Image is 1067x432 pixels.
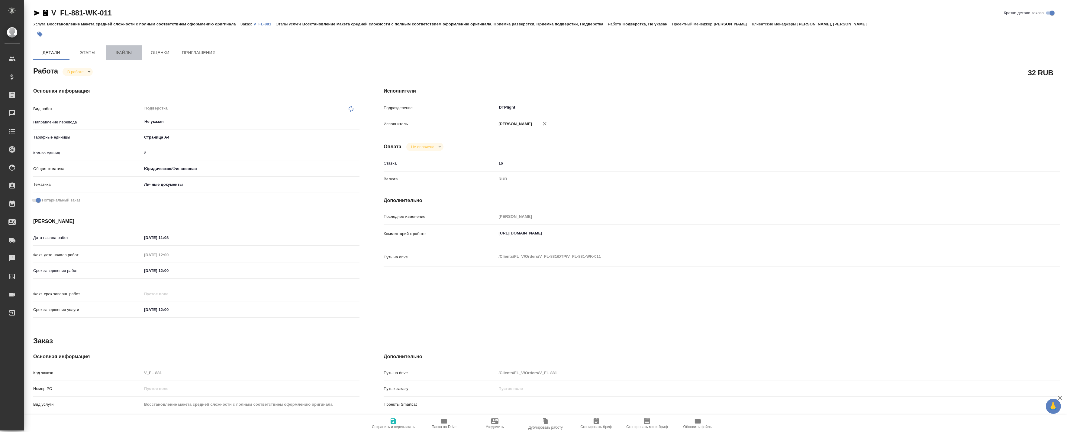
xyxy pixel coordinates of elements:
[142,368,359,377] input: Пустое поле
[63,68,93,76] div: В работе
[33,87,359,95] h4: Основная информация
[73,49,102,57] span: Этапы
[33,386,142,392] p: Номер РО
[384,231,496,237] p: Комментарий к работе
[66,69,85,74] button: В работе
[486,425,504,429] span: Уведомить
[33,22,47,26] p: Услуга
[33,106,142,112] p: Вид работ
[432,425,456,429] span: Папка на Drive
[142,164,359,174] div: Юридическая/Финансовая
[146,49,175,57] span: Оценки
[384,353,1060,360] h4: Дополнительно
[752,22,798,26] p: Клиентские менеджеры
[33,235,142,241] p: Дата начала работ
[1028,67,1053,78] h2: 32 RUB
[626,425,668,429] span: Скопировать мини-бриф
[520,415,571,432] button: Дублировать работу
[496,121,532,127] p: [PERSON_NAME]
[356,121,357,122] button: Open
[384,386,496,392] p: Путь к заказу
[384,401,496,407] p: Проекты Smartcat
[33,353,359,360] h4: Основная информация
[142,250,195,259] input: Пустое поле
[33,119,142,125] p: Направление перевода
[368,415,419,432] button: Сохранить и пересчитать
[51,9,112,17] a: V_FL-881-WK-011
[42,9,49,17] button: Скопировать ссылку
[33,182,142,188] p: Тематика
[469,415,520,432] button: Уведомить
[47,22,240,26] p: Восстановление макета средней сложности с полным соответствием оформлению оригинала
[33,28,47,41] button: Добавить тэг
[142,179,359,190] div: Личные документы
[496,251,1004,262] textarea: /Clients/FL_V/Orders/V_FL-881/DTP/V_FL-881-WK-011
[33,307,142,313] p: Срок завершения услуги
[384,87,1060,95] h4: Исполнители
[384,143,401,150] h4: Оплата
[33,9,40,17] button: Скопировать ссылку для ЯМессенджера
[33,268,142,274] p: Срок завершения работ
[37,49,66,57] span: Детали
[182,49,216,57] span: Приглашения
[1048,400,1059,413] span: 🙏
[253,22,276,26] p: V_FL-881
[580,425,612,429] span: Скопировать бриф
[622,415,672,432] button: Скопировать мини-бриф
[683,425,713,429] span: Обновить файлы
[571,415,622,432] button: Скопировать бриф
[33,166,142,172] p: Общая тематика
[384,105,496,111] p: Подразделение
[409,144,436,149] button: Не оплачена
[33,218,359,225] h4: [PERSON_NAME]
[253,21,276,26] a: V_FL-881
[33,370,142,376] p: Код заказа
[302,22,608,26] p: Восстановление макета средней сложности с полным соответствием оформлению оригинала, Приемка разв...
[142,149,359,157] input: ✎ Введи что-нибудь
[109,49,138,57] span: Файлы
[384,214,496,220] p: Последнее изменение
[672,415,723,432] button: Обновить файлы
[496,384,1004,393] input: Пустое поле
[406,143,443,151] div: В работе
[240,22,253,26] p: Заказ:
[33,150,142,156] p: Кол-во единиц
[384,370,496,376] p: Путь на drive
[798,22,871,26] p: [PERSON_NAME], [PERSON_NAME]
[496,228,1004,238] textarea: [URL][DOMAIN_NAME]
[496,212,1004,221] input: Пустое поле
[384,176,496,182] p: Валюта
[142,290,195,298] input: Пустое поле
[33,65,58,76] h2: Работа
[33,401,142,407] p: Вид услуги
[1004,10,1044,16] span: Кратко детали заказа
[42,197,80,203] span: Нотариальный заказ
[538,117,551,130] button: Удалить исполнителя
[528,425,563,430] span: Дублировать работу
[496,174,1004,184] div: RUB
[142,233,195,242] input: ✎ Введи что-нибудь
[672,22,714,26] p: Проектный менеджер
[33,134,142,140] p: Тарифные единицы
[33,291,142,297] p: Факт. срок заверш. работ
[33,336,53,346] h2: Заказ
[384,160,496,166] p: Ставка
[496,368,1004,377] input: Пустое поле
[142,132,359,142] div: Страница А4
[384,121,496,127] p: Исполнитель
[714,22,752,26] p: [PERSON_NAME]
[623,22,672,26] p: Подверстка, Не указан
[33,252,142,258] p: Факт. дата начала работ
[372,425,415,429] span: Сохранить и пересчитать
[384,254,496,260] p: Путь на drive
[1046,399,1061,414] button: 🙏
[142,400,359,409] input: Пустое поле
[276,22,302,26] p: Этапы услуги
[1001,107,1002,108] button: Open
[384,197,1060,204] h4: Дополнительно
[142,305,195,314] input: ✎ Введи что-нибудь
[142,384,359,393] input: Пустое поле
[142,266,195,275] input: ✎ Введи что-нибудь
[608,22,623,26] p: Работа
[496,159,1004,168] input: ✎ Введи что-нибудь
